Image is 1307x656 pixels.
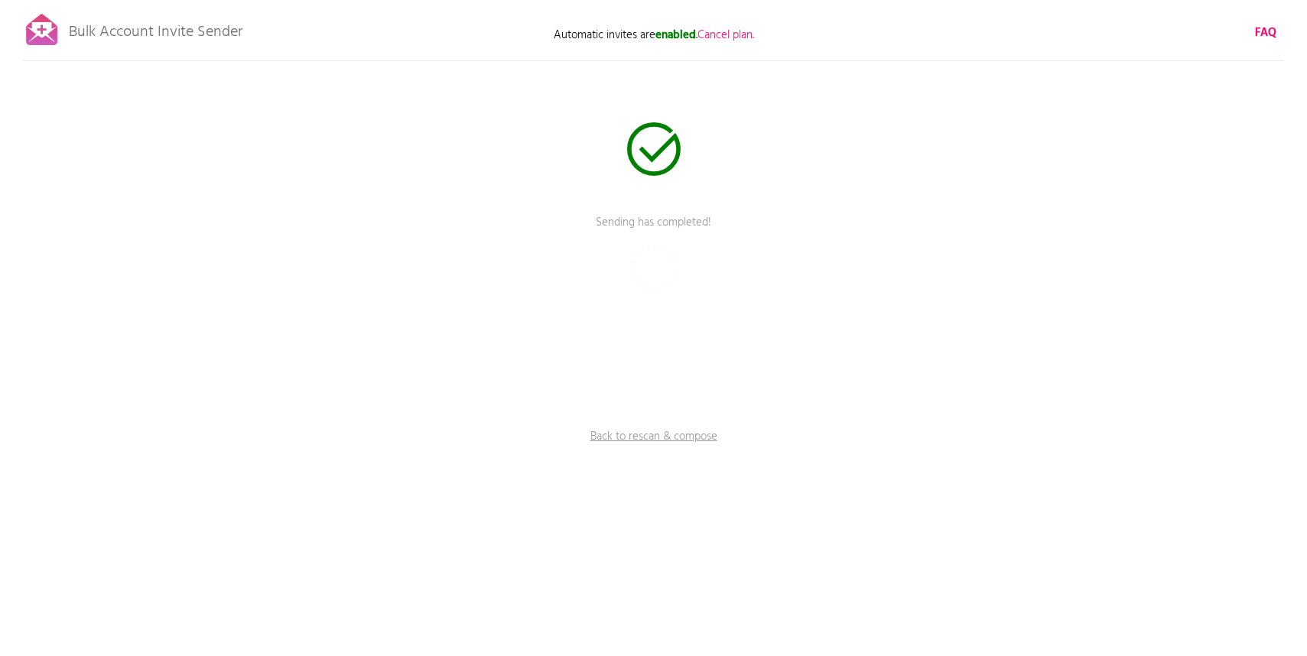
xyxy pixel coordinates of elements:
b: enabled [655,26,696,44]
b: FAQ [1255,24,1276,42]
a: Back to rescan & compose [424,428,883,466]
p: Sending has completed! [424,214,883,252]
span: Cancel plan. [697,26,754,44]
p: Automatic invites are . [501,27,807,44]
p: Bulk Account Invite Sender [69,9,242,47]
a: FAQ [1255,24,1276,41]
